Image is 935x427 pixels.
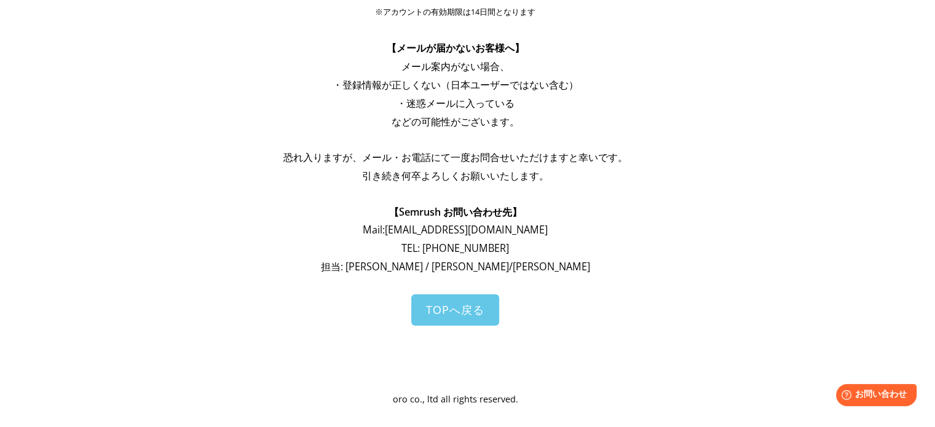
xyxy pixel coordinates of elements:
[826,379,921,413] iframe: Help widget launcher
[362,169,549,182] span: 引き続き何卒よろしくお願いいたします。
[389,205,522,219] span: 【Semrush お問い合わせ先】
[333,78,578,92] span: ・登録情報が正しくない（日本ユーザーではない含む）
[283,151,628,164] span: 恐れ入りますが、メール・お電話にて一度お問合せいただけますと幸いです。
[363,223,548,237] span: Mail: [EMAIL_ADDRESS][DOMAIN_NAME]
[392,115,519,128] span: などの可能性がございます。
[396,96,515,110] span: ・迷惑メールに入っている
[393,393,518,405] span: oro co., ltd all rights reserved.
[411,294,499,326] a: TOPへ戻る
[426,302,484,317] span: TOPへ戻る
[401,60,510,73] span: メール案内がない場合、
[375,7,535,17] span: ※アカウントの有効期限は14日間となります
[387,41,524,55] span: 【メールが届かないお客様へ】
[401,241,509,255] span: TEL: [PHONE_NUMBER]
[321,260,590,273] span: 担当: [PERSON_NAME] / [PERSON_NAME]/[PERSON_NAME]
